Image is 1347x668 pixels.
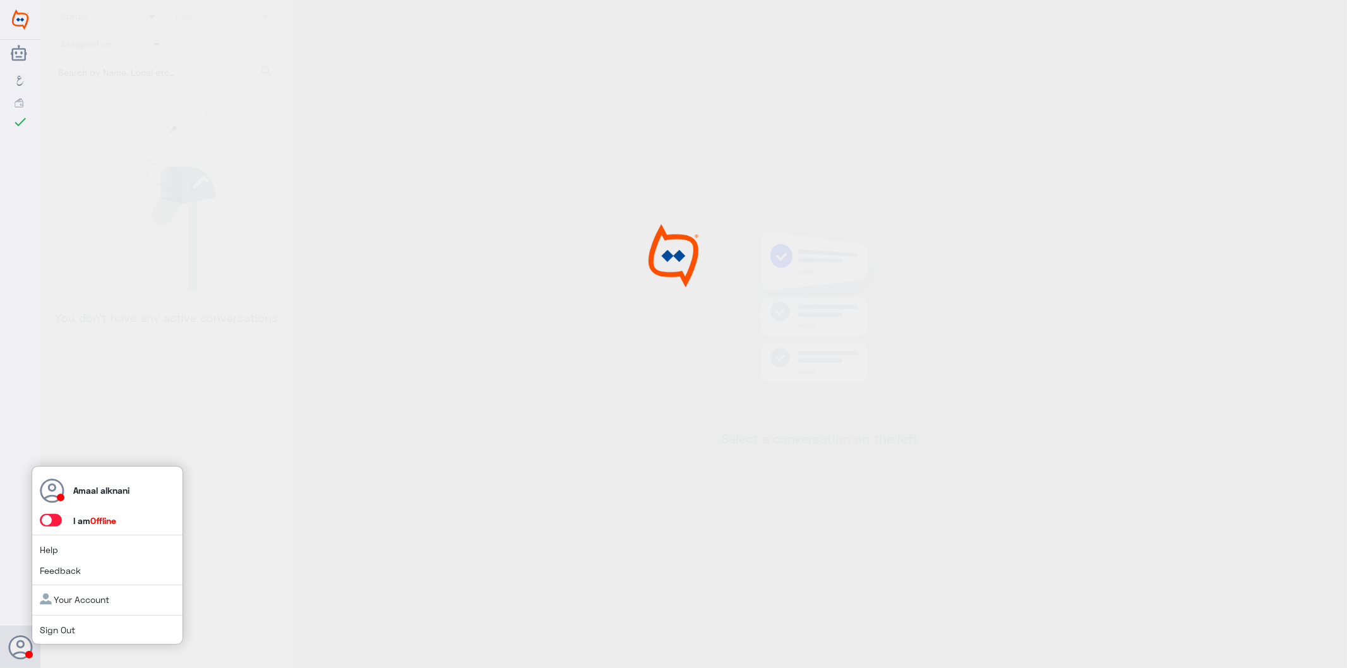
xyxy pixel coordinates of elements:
[626,224,721,287] img: logo.png
[8,635,32,659] button: Avatar
[73,484,129,497] p: Amaal alknani
[40,544,58,555] a: Help
[90,515,116,526] span: Offline
[40,624,75,635] a: Sign Out
[13,114,28,129] i: check
[40,565,81,576] a: Feedback
[73,515,116,526] span: I am
[40,594,109,605] a: Your Account
[12,9,28,30] img: Widebot Logo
